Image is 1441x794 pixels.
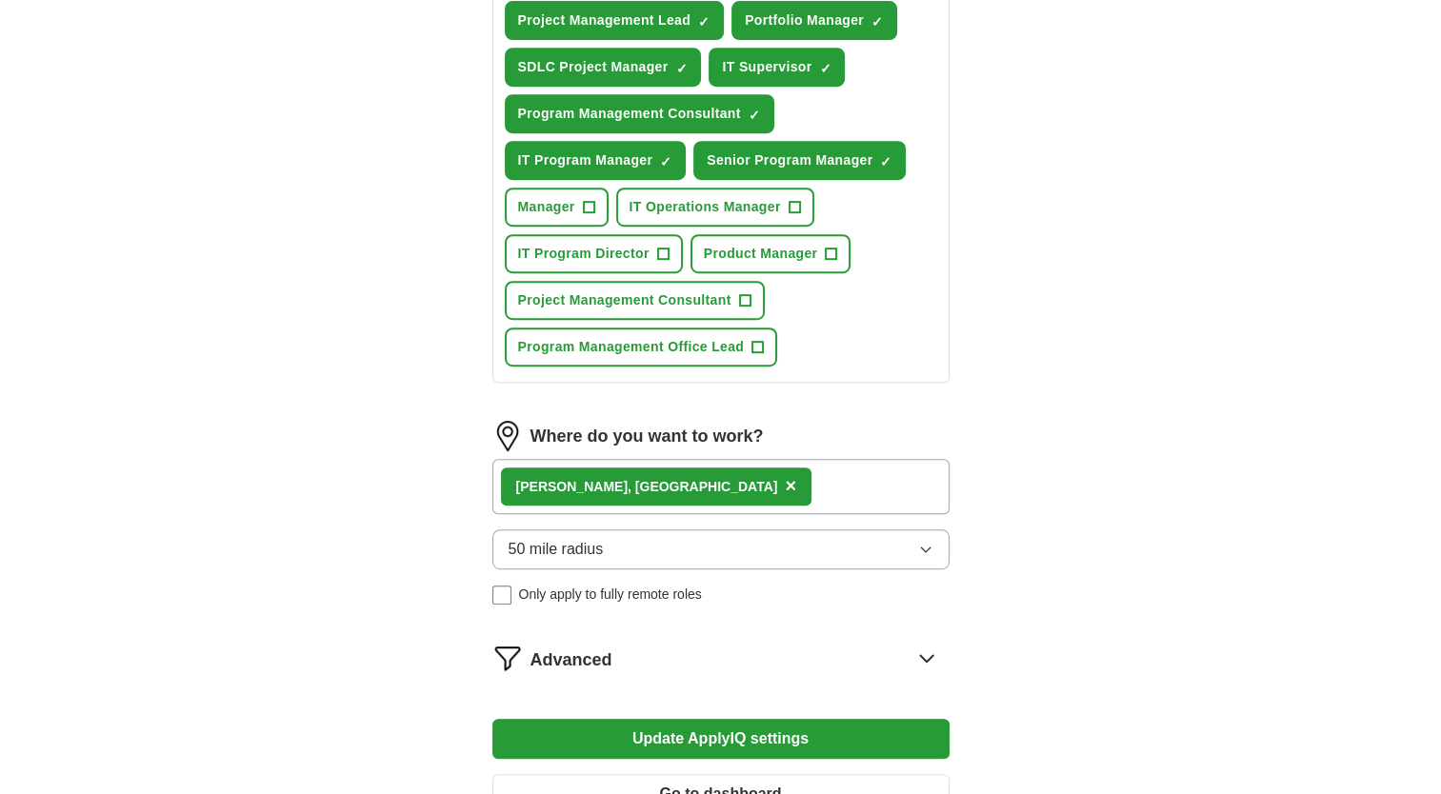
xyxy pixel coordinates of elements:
span: ✓ [819,61,831,76]
span: IT Program Manager [518,150,653,170]
span: ✓ [749,108,760,123]
button: × [785,472,796,501]
button: Project Management Consultant [505,281,765,320]
button: Product Manager [690,234,851,273]
span: ✓ [871,14,883,30]
img: location.png [492,421,523,451]
span: IT Supervisor [722,57,811,77]
img: filter [492,643,523,673]
span: Portfolio Manager [745,10,864,30]
span: SDLC Project Manager [518,57,669,77]
button: Program Management Office Lead [505,328,778,367]
span: Project Management Lead [518,10,691,30]
span: Product Manager [704,244,818,264]
span: Project Management Consultant [518,290,731,310]
span: ✓ [675,61,687,76]
button: Senior Program Manager✓ [693,141,906,180]
span: Manager [518,197,575,217]
button: IT Program Director [505,234,683,273]
button: Update ApplyIQ settings [492,719,950,759]
button: Manager [505,188,609,227]
span: Only apply to fully remote roles [519,585,702,605]
button: 50 mile radius [492,529,950,569]
span: Advanced [530,647,612,673]
span: Program Management Office Lead [518,337,745,357]
span: ✓ [698,14,710,30]
span: × [785,475,796,496]
span: ✓ [660,154,671,169]
span: Program Management Consultant [518,104,741,124]
span: Senior Program Manager [707,150,872,170]
div: [PERSON_NAME], [GEOGRAPHIC_DATA] [516,477,778,497]
button: Project Management Lead✓ [505,1,725,40]
span: 50 mile radius [509,538,604,561]
button: IT Program Manager✓ [505,141,687,180]
button: SDLC Project Manager✓ [505,48,702,87]
label: Where do you want to work? [530,424,764,449]
input: Only apply to fully remote roles [492,586,511,605]
button: IT Operations Manager [616,188,814,227]
span: ✓ [880,154,891,169]
span: IT Operations Manager [630,197,781,217]
button: Portfolio Manager✓ [731,1,897,40]
button: IT Supervisor✓ [709,48,845,87]
span: IT Program Director [518,244,650,264]
button: Program Management Consultant✓ [505,94,774,133]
